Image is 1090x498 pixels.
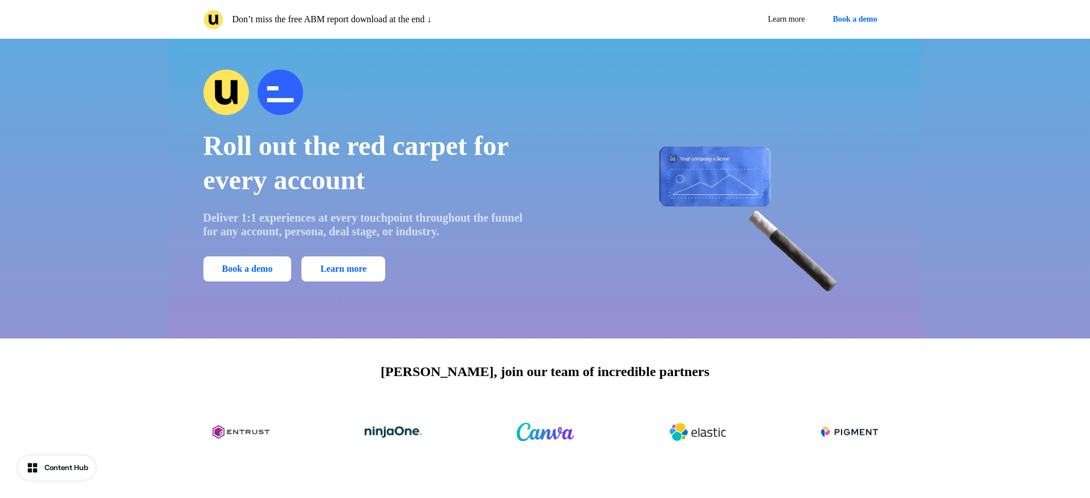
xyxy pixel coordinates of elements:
p: [PERSON_NAME], join our team of incredible partners [381,361,709,382]
a: Learn more [759,9,814,30]
p: Deliver 1:1 experiences at every touchpoint throughout the funnel for any account, persona, deal ... [203,211,529,238]
p: Don’t miss the free ABM report download at the end ↓ [232,13,432,26]
button: Book a demo [203,256,292,281]
button: Content Hub [18,456,95,480]
a: Learn more [301,256,385,281]
div: Content Hub [44,462,88,473]
span: Roll out the red carpet for every account [203,130,508,195]
button: Book a demo [823,9,887,30]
